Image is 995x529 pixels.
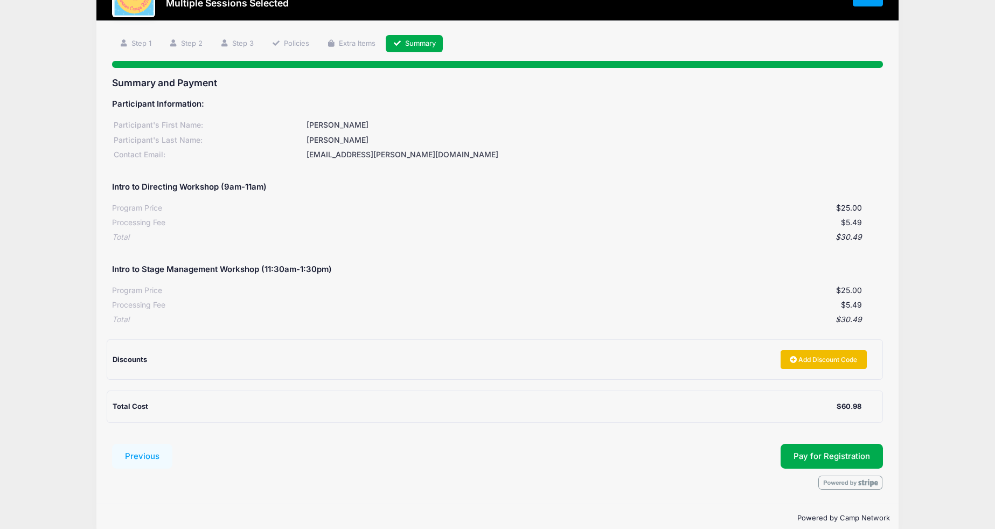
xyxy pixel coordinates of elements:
[112,35,158,53] a: Step 1
[265,35,316,53] a: Policies
[213,35,261,53] a: Step 3
[781,444,883,469] button: Pay for Registration
[162,35,210,53] a: Step 2
[112,232,129,243] div: Total
[112,444,172,469] button: Previous
[112,120,305,131] div: Participant's First Name:
[129,314,862,325] div: $30.49
[305,120,883,131] div: [PERSON_NAME]
[112,217,165,228] div: Processing Fee
[165,217,862,228] div: $5.49
[112,265,332,275] h5: Intro to Stage Management Workshop (11:30am-1:30pm)
[781,350,867,368] a: Add Discount Code
[113,355,147,364] span: Discounts
[112,300,165,311] div: Processing Fee
[112,203,162,214] div: Program Price
[836,203,862,212] span: $25.00
[386,35,443,53] a: Summary
[112,183,267,192] h5: Intro to Directing Workshop (9am-11am)
[105,513,890,524] p: Powered by Camp Network
[165,300,862,311] div: $5.49
[837,401,861,412] div: $60.98
[305,135,883,146] div: [PERSON_NAME]
[112,314,129,325] div: Total
[305,149,883,161] div: [EMAIL_ADDRESS][PERSON_NAME][DOMAIN_NAME]
[112,135,305,146] div: Participant's Last Name:
[129,232,862,243] div: $30.49
[112,149,305,161] div: Contact Email:
[113,401,837,412] div: Total Cost
[112,100,883,109] h5: Participant Information:
[319,35,382,53] a: Extra Items
[112,77,883,88] h3: Summary and Payment
[836,286,862,295] span: $25.00
[112,285,162,296] div: Program Price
